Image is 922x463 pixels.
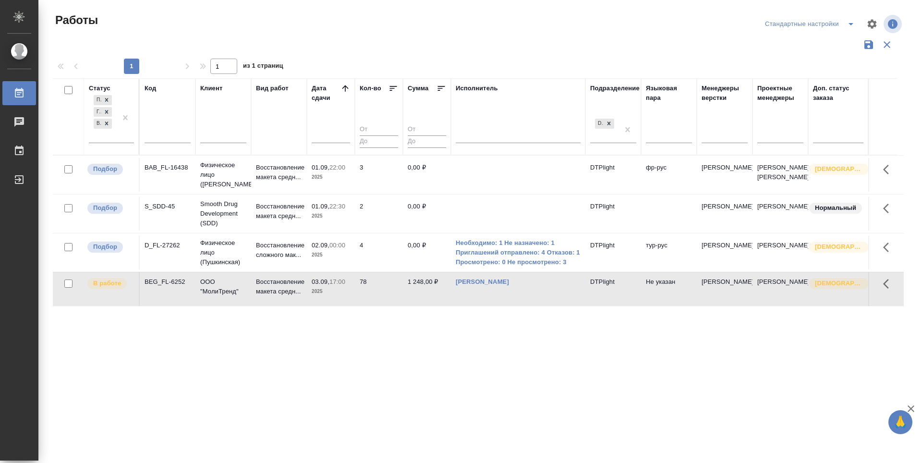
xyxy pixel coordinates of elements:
p: 00:00 [329,242,345,249]
p: 22:00 [329,164,345,171]
p: Восстановление макета средн... [256,277,302,296]
p: Восстановление макета средн... [256,202,302,221]
span: из 1 страниц [243,60,283,74]
p: [PERSON_NAME] [702,241,748,250]
input: От [408,124,446,136]
div: split button [763,16,861,32]
div: Менеджеры верстки [702,84,748,103]
p: [PERSON_NAME] [702,277,748,287]
td: 78 [355,272,403,306]
p: Подбор [93,164,117,174]
div: Языковая пара [646,84,692,103]
p: 17:00 [329,278,345,285]
p: Smooth Drug Development (SDD) [200,199,246,228]
p: [PERSON_NAME] [702,163,748,172]
div: Подбор, Готов к работе, В работе [93,94,113,106]
td: 1 248,00 ₽ [403,272,451,306]
td: 0,00 ₽ [403,158,451,192]
div: Подбор [94,95,101,105]
div: Подразделение [590,84,640,93]
p: Восстановление сложного мак... [256,241,302,260]
div: Проектные менеджеры [757,84,803,103]
p: Подбор [93,203,117,213]
div: S_SDD-45 [145,202,191,211]
p: 01.09, [312,164,329,171]
p: Физическое лицо (Пушкинская) [200,238,246,267]
div: DTPlight [594,118,615,130]
span: Посмотреть информацию [884,15,904,33]
td: 0,00 ₽ [403,236,451,269]
input: До [408,135,446,147]
input: От [360,124,398,136]
td: [PERSON_NAME] [752,272,808,306]
p: [DEMOGRAPHIC_DATA] [815,279,863,288]
p: Физическое лицо ([PERSON_NAME]) [200,160,246,189]
p: Восстановление макета средн... [256,163,302,182]
td: [PERSON_NAME] [752,197,808,231]
td: DTPlight [585,158,641,192]
td: DTPlight [585,197,641,231]
span: Настроить таблицу [861,12,884,36]
td: тур-рус [641,236,697,269]
p: 01.09, [312,203,329,210]
button: Здесь прячутся важные кнопки [877,236,900,259]
div: Статус [89,84,110,93]
input: До [360,135,398,147]
div: Кол-во [360,84,381,93]
div: Сумма [408,84,428,93]
td: DTPlight [585,272,641,306]
div: Клиент [200,84,222,93]
div: D_FL-27262 [145,241,191,250]
div: Готов к работе [94,107,101,117]
div: В работе [94,119,101,129]
div: Доп. статус заказа [813,84,863,103]
p: [PERSON_NAME] [702,202,748,211]
div: Можно подбирать исполнителей [86,241,134,254]
button: 🙏 [888,410,912,434]
p: [PERSON_NAME], [PERSON_NAME] [757,163,803,182]
td: 4 [355,236,403,269]
div: BEG_FL-6252 [145,277,191,287]
td: 2 [355,197,403,231]
div: DTPlight [595,119,604,129]
div: BAB_FL-16438 [145,163,191,172]
td: [PERSON_NAME] [752,236,808,269]
div: Дата сдачи [312,84,340,103]
p: ООО "МолиТренд" [200,277,246,296]
span: Работы [53,12,98,28]
div: Исполнитель выполняет работу [86,277,134,290]
div: Подбор, Готов к работе, В работе [93,118,113,130]
p: 02.09, [312,242,329,249]
p: [DEMOGRAPHIC_DATA] [815,242,863,252]
p: Нормальный [815,203,856,213]
p: Подбор [93,242,117,252]
button: Сохранить фильтры [860,36,878,54]
a: Необходимо: 1 Не назначено: 1 Приглашений отправлено: 4 Отказов: 1 Просмотрено: 0 Не просмотрено: 3 [456,238,581,267]
div: Подбор, Готов к работе, В работе [93,106,113,118]
td: DTPlight [585,236,641,269]
button: Здесь прячутся важные кнопки [877,158,900,181]
button: Сбросить фильтры [878,36,896,54]
p: 2025 [312,250,350,260]
span: 🙏 [892,412,909,432]
td: Не указан [641,272,697,306]
div: Можно подбирать исполнителей [86,202,134,215]
p: 03.09, [312,278,329,285]
p: 22:30 [329,203,345,210]
p: 2025 [312,172,350,182]
button: Здесь прячутся важные кнопки [877,197,900,220]
div: Код [145,84,156,93]
button: Здесь прячутся важные кнопки [877,272,900,295]
p: 2025 [312,287,350,296]
div: Можно подбирать исполнителей [86,163,134,176]
td: 0,00 ₽ [403,197,451,231]
p: 2025 [312,211,350,221]
td: фр-рус [641,158,697,192]
div: Исполнитель [456,84,498,93]
a: [PERSON_NAME] [456,278,509,285]
td: 3 [355,158,403,192]
p: В работе [93,279,121,288]
div: Вид работ [256,84,289,93]
p: [DEMOGRAPHIC_DATA] [815,164,863,174]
